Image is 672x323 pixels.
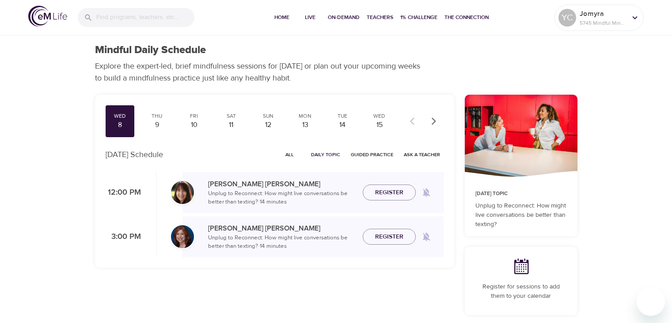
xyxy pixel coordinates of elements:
div: YC [558,9,576,27]
div: Wed [368,112,391,120]
div: Tue [331,112,353,120]
p: [DATE] Schedule [106,149,163,161]
span: Ask a Teacher [404,150,440,159]
div: 15 [368,120,391,130]
p: Jomyra [580,8,626,19]
p: [DATE] Topic [475,190,567,198]
span: Guided Practice [351,150,393,159]
div: Fri [183,112,205,120]
button: Register [363,229,416,245]
span: On-Demand [328,13,360,22]
span: Remind me when a class goes live every Wednesday at 12:00 PM [416,182,437,203]
p: 3:00 PM [106,231,141,243]
p: 12:00 PM [106,187,141,199]
span: Teachers [367,13,393,22]
p: 5745 Mindful Minutes [580,19,626,27]
div: Wed [109,112,131,120]
div: 14 [331,120,353,130]
button: Register [363,185,416,201]
div: 11 [220,120,242,130]
div: 9 [146,120,168,130]
div: 8 [109,120,131,130]
span: Remind me when a class goes live every Wednesday at 3:00 PM [416,226,437,247]
div: 13 [294,120,316,130]
input: Find programs, teachers, etc... [96,8,194,27]
img: Elaine_Smookler-min.jpg [171,225,194,248]
span: Live [300,13,321,22]
div: Sat [220,112,242,120]
h1: Mindful Daily Schedule [95,44,206,57]
span: All [279,150,300,159]
img: logo [28,6,67,27]
span: Daily Topic [311,150,340,159]
p: Unplug to Reconnect: How might live conversations be better than texting? · 14 minutes [208,189,356,207]
p: Unplug to Reconnect: How might live conversations be better than texting? · 14 minutes [208,234,356,251]
button: Daily Topic [308,148,344,161]
p: Register for sessions to add them to your calendar [475,282,567,301]
button: Guided Practice [347,148,397,161]
div: Mon [294,112,316,120]
button: All [276,148,304,161]
img: Andrea_Lieberstein-min.jpg [171,181,194,204]
div: Sun [257,112,279,120]
p: Unplug to Reconnect: How might live conversations be better than texting? [475,201,567,229]
span: 1% Challenge [400,13,437,22]
p: [PERSON_NAME] [PERSON_NAME] [208,223,356,234]
div: 12 [257,120,279,130]
span: Home [271,13,292,22]
span: The Connection [444,13,489,22]
p: Explore the expert-led, brief mindfulness sessions for [DATE] or plan out your upcoming weeks to ... [95,60,426,84]
span: Register [375,231,403,242]
div: 10 [183,120,205,130]
p: [PERSON_NAME] [PERSON_NAME] [208,179,356,189]
div: Thu [146,112,168,120]
span: Register [375,187,403,198]
iframe: Button to launch messaging window [637,288,665,316]
button: Ask a Teacher [400,148,444,161]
